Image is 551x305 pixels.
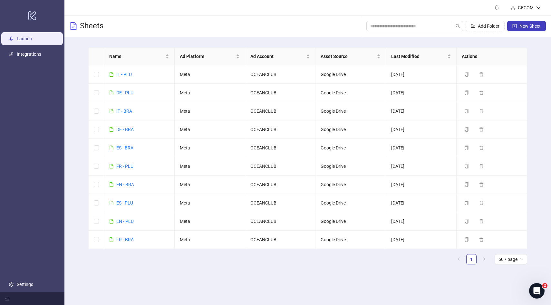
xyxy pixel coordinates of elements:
span: delete [479,182,484,187]
td: OCEANCLUB [245,120,316,139]
td: OCEANCLUB [245,231,316,249]
span: 2 [542,283,547,288]
div: GECOM [515,4,536,11]
span: file [109,109,114,113]
span: copy [464,146,469,150]
span: delete [479,219,484,224]
span: file [109,201,114,205]
td: [DATE] [386,120,457,139]
a: EN - PLU [116,219,134,224]
td: Meta [175,194,245,212]
td: Meta [175,139,245,157]
a: ES - BRA [116,145,133,150]
span: 50 / page [498,254,523,264]
td: Google Drive [315,139,386,157]
span: Asset Source [321,53,375,60]
span: copy [464,237,469,242]
iframe: Intercom live chat [529,283,545,299]
td: OCEANCLUB [245,194,316,212]
td: Google Drive [315,231,386,249]
button: right [479,254,489,264]
td: Google Drive [315,65,386,84]
span: delete [479,127,484,132]
li: Next Page [479,254,489,264]
span: user [511,5,515,10]
span: search [456,24,460,28]
td: Google Drive [315,176,386,194]
a: EN - BRA [116,182,134,187]
span: delete [479,72,484,77]
td: [DATE] [386,157,457,176]
span: delete [479,201,484,205]
h3: Sheets [80,21,103,31]
span: file [109,127,114,132]
td: Meta [175,212,245,231]
span: file [109,164,114,168]
td: OCEANCLUB [245,139,316,157]
td: OCEANCLUB [245,65,316,84]
th: Last Modified [386,48,457,65]
td: Meta [175,231,245,249]
span: copy [464,164,469,168]
td: Google Drive [315,102,386,120]
td: Meta [175,157,245,176]
span: Last Modified [391,53,446,60]
td: [DATE] [386,139,457,157]
td: OCEANCLUB [245,212,316,231]
a: 1 [467,254,476,264]
span: file [109,72,114,77]
span: plus-square [512,24,517,28]
span: file [109,91,114,95]
span: folder-add [471,24,475,28]
td: OCEANCLUB [245,84,316,102]
span: file [109,146,114,150]
button: New Sheet [507,21,546,31]
span: file [109,237,114,242]
a: DE - BRA [116,127,134,132]
span: delete [479,109,484,113]
td: Google Drive [315,84,386,102]
td: Google Drive [315,212,386,231]
div: Page Size [495,254,527,264]
span: copy [464,201,469,205]
a: IT - BRA [116,109,132,114]
button: left [453,254,464,264]
span: menu-fold [5,296,10,301]
td: OCEANCLUB [245,102,316,120]
a: IT - PLU [116,72,132,77]
span: delete [479,91,484,95]
span: Ad Account [250,53,305,60]
span: New Sheet [519,24,541,29]
td: Google Drive [315,194,386,212]
span: bell [495,5,499,10]
td: [DATE] [386,65,457,84]
td: [DATE] [386,212,457,231]
span: right [482,257,486,261]
span: delete [479,146,484,150]
td: Meta [175,176,245,194]
td: [DATE] [386,176,457,194]
span: file-text [70,22,77,30]
th: Actions [457,48,527,65]
th: Ad Platform [175,48,245,65]
a: FR - BRA [116,237,134,242]
td: OCEANCLUB [245,176,316,194]
span: delete [479,164,484,168]
td: Meta [175,120,245,139]
a: FR - PLU [116,164,133,169]
span: copy [464,72,469,77]
td: Meta [175,65,245,84]
li: Previous Page [453,254,464,264]
a: Launch [17,36,32,41]
span: file [109,182,114,187]
td: Meta [175,102,245,120]
td: Google Drive [315,120,386,139]
a: ES - PLU [116,200,133,205]
a: Settings [17,282,33,287]
span: delete [479,237,484,242]
a: Integrations [17,52,41,57]
span: down [536,5,541,10]
a: DE - PLU [116,90,133,95]
td: [DATE] [386,194,457,212]
td: Google Drive [315,157,386,176]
